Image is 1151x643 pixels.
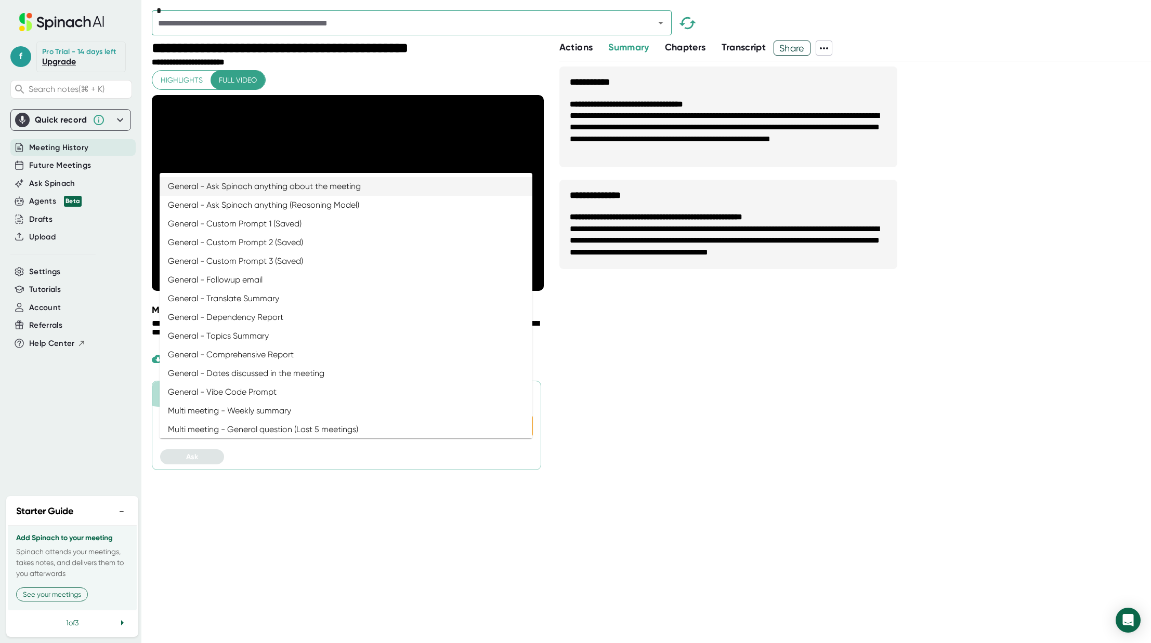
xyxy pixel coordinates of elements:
button: Tutorials [29,284,61,296]
span: Summary [608,42,649,53]
a: Upgrade [42,57,76,66]
h2: Starter Guide [16,504,73,518]
span: Ask [186,452,198,461]
button: Ask [160,449,224,464]
button: Settings [29,266,61,278]
li: General - Custom Prompt 3 (Saved) [160,252,532,271]
li: General - Ask Spinach anything about the meeting [160,177,532,196]
button: Help Center [29,338,86,350]
button: Referrals [29,319,62,331]
button: Highlights [152,71,211,90]
li: General - Custom Prompt 2 (Saved) [160,233,532,252]
button: Summary [608,41,649,55]
button: Chapters [665,41,706,55]
button: Account [29,302,61,314]
div: Paid feature [152,353,233,365]
li: General - Dependency Report [160,308,532,327]
li: General - Topics Summary [160,327,532,345]
span: Transcript [722,42,766,53]
li: General - Custom Prompt 1 (Saved) [160,215,532,233]
div: Meeting Attendees [152,304,546,316]
div: Pro Trial - 14 days left [42,47,116,57]
button: Full video [211,71,265,90]
span: f [10,46,31,67]
li: General - Vibe Code Prompt [160,383,532,401]
button: Ask Spinach [29,178,75,190]
li: General - Comprehensive Report [160,345,532,364]
li: General - Followup email [160,271,532,289]
div: Quick record [15,110,126,130]
p: Spinach attends your meetings, takes notes, and delivers them to you afterwards [16,546,128,579]
button: Agents Beta [29,195,82,207]
button: Actions [559,41,593,55]
span: Share [774,39,810,57]
div: Agents [29,195,82,207]
div: Beta [64,196,82,207]
li: General - Dates discussed in the meeting [160,364,532,383]
li: General - Ask Spinach anything (Reasoning Model) [160,196,532,215]
li: Multi meeting - Weekly summary [160,401,532,420]
li: Multi meeting - General question (Last 5 meetings) [160,420,532,439]
button: − [115,504,128,519]
button: Upload [29,231,56,243]
span: Full video [219,74,257,87]
span: Actions [559,42,593,53]
li: General - Translate Summary [160,289,532,308]
button: Meeting History [29,142,88,154]
button: Future Meetings [29,159,91,171]
button: See your meetings [16,587,88,601]
div: Quick record [35,115,87,125]
span: Chapters [665,42,706,53]
span: Help Center [29,338,75,350]
button: Drafts [29,213,53,225]
button: Transcript [722,41,766,55]
div: Open Intercom Messenger [1116,608,1141,633]
button: Open [653,16,668,30]
h3: Add Spinach to your meeting [16,534,128,542]
button: Share [774,41,810,56]
span: 1 of 3 [66,619,79,627]
span: Search notes (⌘ + K) [29,84,104,94]
span: Highlights [161,74,203,87]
